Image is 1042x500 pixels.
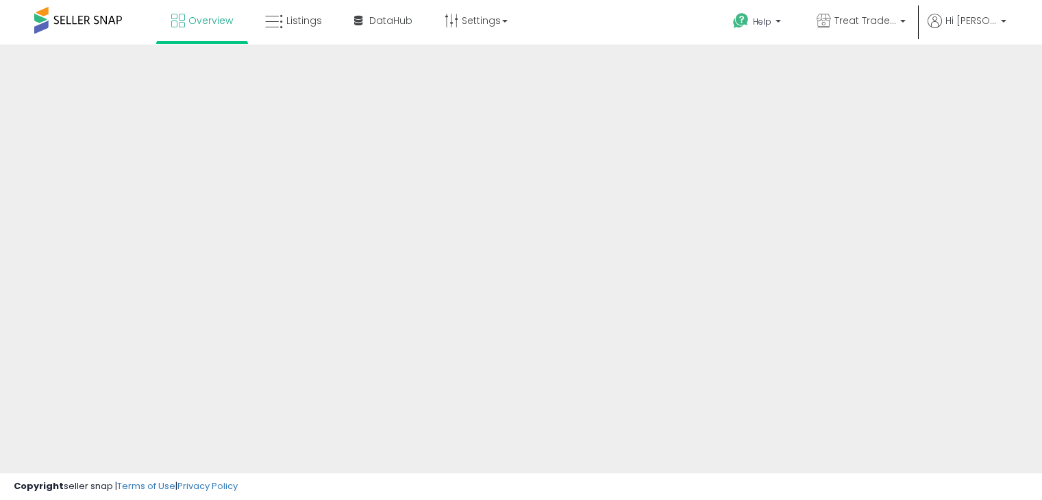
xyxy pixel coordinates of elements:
span: Listings [286,14,322,27]
span: DataHub [369,14,412,27]
span: Hi [PERSON_NAME] [945,14,997,27]
a: Hi [PERSON_NAME] [928,14,1006,45]
a: Help [722,2,795,45]
span: Overview [188,14,233,27]
div: seller snap | | [14,480,238,493]
span: Help [753,16,771,27]
a: Terms of Use [117,479,175,492]
i: Get Help [732,12,749,29]
strong: Copyright [14,479,64,492]
span: Treat Traders [834,14,896,27]
a: Privacy Policy [177,479,238,492]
